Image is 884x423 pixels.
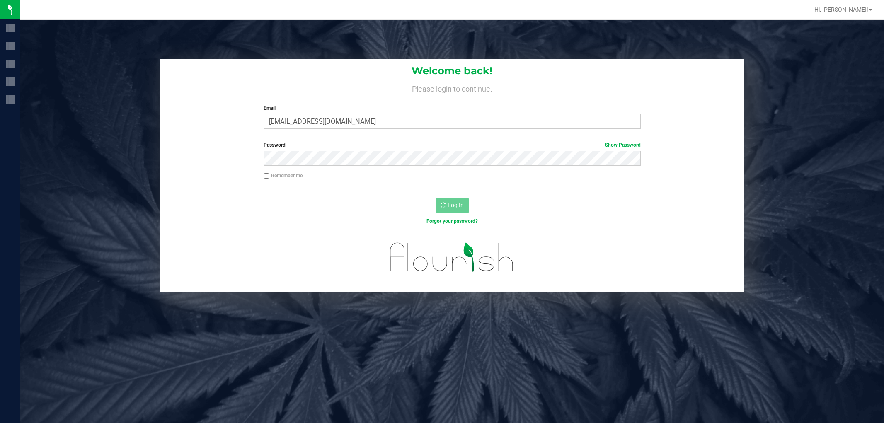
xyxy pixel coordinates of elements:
h1: Welcome back! [160,65,744,76]
a: Forgot your password? [426,218,478,224]
span: Password [264,142,286,148]
img: flourish_logo.svg [379,234,525,280]
a: Show Password [605,142,641,148]
h4: Please login to continue. [160,83,744,93]
button: Log In [436,198,469,213]
input: Remember me [264,173,269,179]
label: Email [264,104,641,112]
label: Remember me [264,172,303,179]
span: Hi, [PERSON_NAME]! [814,6,868,13]
span: Log In [448,202,464,208]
